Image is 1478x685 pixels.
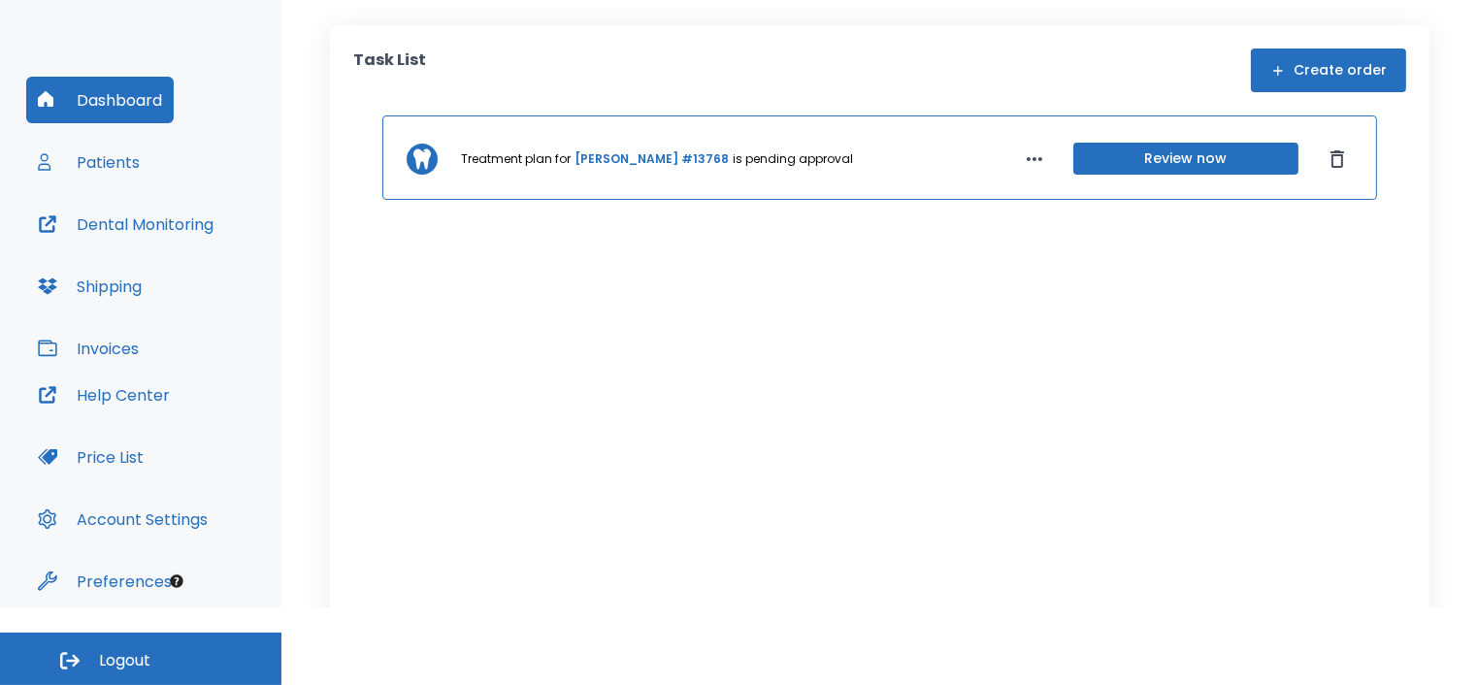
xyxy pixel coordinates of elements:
[26,77,174,123] button: Dashboard
[1073,143,1298,175] button: Review now
[26,325,150,372] button: Invoices
[1251,49,1406,92] button: Create order
[733,150,853,168] p: is pending approval
[575,150,729,168] a: [PERSON_NAME] #13768
[168,572,185,590] div: Tooltip anchor
[353,49,426,92] p: Task List
[461,150,571,168] p: Treatment plan for
[99,650,150,671] span: Logout
[26,372,181,418] button: Help Center
[26,558,183,604] button: Preferences
[26,263,153,310] button: Shipping
[1322,144,1353,175] button: Dismiss
[26,201,225,247] button: Dental Monitoring
[26,139,151,185] button: Patients
[26,434,155,480] button: Price List
[26,496,219,542] button: Account Settings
